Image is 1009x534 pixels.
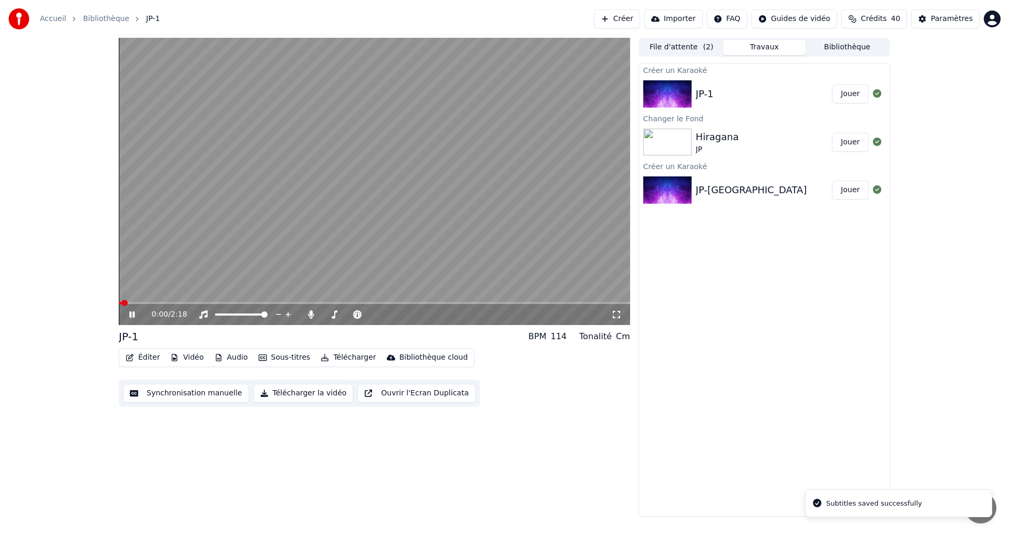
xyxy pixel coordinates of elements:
[119,329,138,344] div: JP-1
[83,14,129,24] a: Bibliothèque
[121,350,164,365] button: Éditer
[891,14,900,24] span: 40
[911,9,980,28] button: Paramètres
[254,350,315,365] button: Sous-titres
[696,144,739,155] div: JP
[210,350,252,365] button: Audio
[40,14,66,24] a: Accueil
[616,330,630,343] div: Cm
[399,352,468,363] div: Bibliothèque cloud
[826,498,922,509] div: Subtitles saved successfully
[644,9,703,28] button: Importer
[639,160,890,172] div: Créer un Karaoké
[696,130,739,144] div: Hiragana
[696,87,714,101] div: JP-1
[832,85,869,103] button: Jouer
[639,64,890,76] div: Créer un Karaoké
[253,384,354,403] button: Télécharger la vidéo
[861,14,887,24] span: Crédits
[528,330,546,343] div: BPM
[171,309,187,320] span: 2:18
[707,9,747,28] button: FAQ
[579,330,612,343] div: Tonalité
[640,40,723,55] button: File d'attente
[832,181,869,200] button: Jouer
[40,14,160,24] nav: breadcrumb
[123,384,249,403] button: Synchronisation manuelle
[806,40,889,55] button: Bibliothèque
[832,133,869,152] button: Jouer
[357,384,476,403] button: Ouvrir l'Ecran Duplicata
[639,112,890,124] div: Changer le Fond
[751,9,837,28] button: Guides de vidéo
[594,9,640,28] button: Créer
[166,350,208,365] button: Vidéo
[696,183,807,197] div: JP-[GEOGRAPHIC_DATA]
[152,309,177,320] div: /
[316,350,380,365] button: Télécharger
[146,14,160,24] span: JP-1
[8,8,29,29] img: youka
[551,330,567,343] div: 114
[723,40,806,55] button: Travaux
[841,9,907,28] button: Crédits40
[703,42,714,53] span: ( 2 )
[152,309,168,320] span: 0:00
[931,14,973,24] div: Paramètres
